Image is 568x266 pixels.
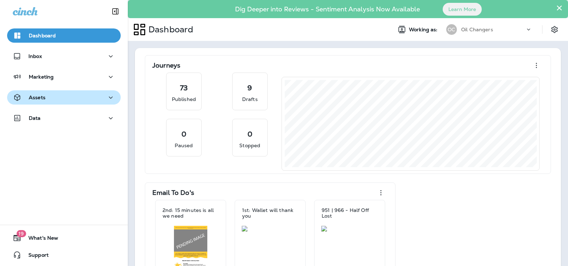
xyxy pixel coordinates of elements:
p: Dashboard [29,33,56,38]
img: 88363d17-600f-4db0-a3de-95edf2f28847.jpg [242,226,299,232]
span: What's New [21,235,58,244]
p: 9 [247,84,252,91]
p: 0 [247,131,252,138]
div: OC [446,24,457,35]
button: Close [556,2,563,14]
p: Dig Deeper into Reviews - Sentiment Analysis Now Available [214,8,441,10]
p: Email To Do's [152,189,194,196]
p: Journeys [152,62,180,69]
p: Data [29,115,41,121]
p: Dashboard [146,24,193,35]
button: Settings [548,23,561,36]
p: 2nd: 15 minutes is all we need [163,207,219,219]
button: Data [7,111,121,125]
button: Learn More [443,3,482,16]
p: Paused [175,142,193,149]
button: Assets [7,90,121,105]
span: 19 [16,230,26,237]
p: 0 [181,131,186,138]
p: Drafts [242,96,258,103]
p: 73 [180,84,188,91]
p: 951 | 966 - Half Off Lost [322,207,378,219]
button: Collapse Sidebar [105,4,125,18]
button: Marketing [7,70,121,84]
p: Published [172,96,196,103]
button: Support [7,248,121,262]
img: e809ea54-3927-495b-ac83-6a4b394e1cf1.jpg [321,226,378,232]
p: Inbox [28,53,42,59]
p: Oil Changers [461,27,493,32]
button: Inbox [7,49,121,63]
span: Support [21,252,49,261]
button: 19What's New [7,231,121,245]
span: Working as: [409,27,439,33]
p: Stopped [239,142,260,149]
p: Assets [29,95,45,100]
p: 1st: Wallet will thank you [242,207,298,219]
p: Marketing [29,74,54,80]
button: Dashboard [7,28,121,43]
